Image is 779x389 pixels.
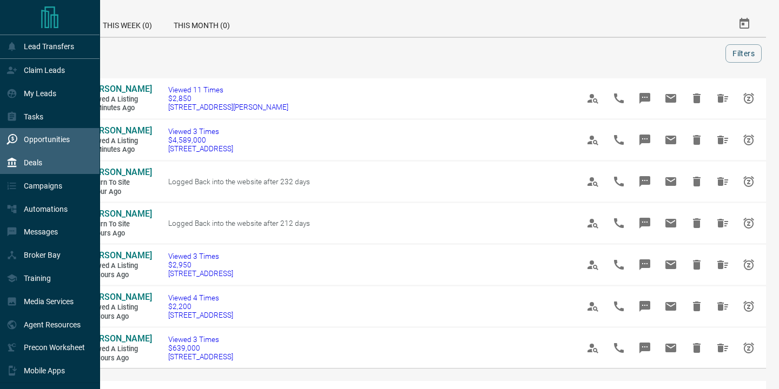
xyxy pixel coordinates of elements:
span: Hide All from Marian Glover [710,335,736,361]
a: [PERSON_NAME] [87,167,151,178]
span: Call [606,210,632,236]
span: Hide [684,252,710,278]
span: [STREET_ADDRESS] [168,144,233,153]
span: Hide All from Sarah Paz [710,252,736,278]
span: Logged Back into the website after 212 days [168,219,310,227]
span: Email [658,252,684,278]
span: Snooze [736,85,762,111]
span: View Profile [580,252,606,278]
span: Viewed 3 Times [168,127,233,136]
span: Snooze [736,293,762,319]
span: Hide All from Cyrene Riley [710,85,736,111]
span: [PERSON_NAME] [87,333,152,344]
span: Email [658,85,684,111]
span: $2,950 [168,260,233,269]
span: Hide [684,169,710,194]
span: 26 minutes ago [87,104,151,113]
span: [PERSON_NAME] [87,125,152,136]
span: Message [632,335,658,361]
span: Email [658,169,684,194]
span: View Profile [580,85,606,111]
span: Viewed a Listing [87,261,151,271]
a: Viewed 4 Times$2,200[STREET_ADDRESS] [168,293,233,319]
span: Viewed a Listing [87,303,151,312]
span: Call [606,169,632,194]
a: [PERSON_NAME] [87,333,151,345]
span: Email [658,293,684,319]
span: View Profile [580,169,606,194]
span: Message [632,210,658,236]
span: View Profile [580,127,606,153]
a: [PERSON_NAME] [87,209,151,220]
a: [PERSON_NAME] [87,125,151,137]
span: [STREET_ADDRESS] [168,352,233,361]
span: Hide All from Jon Ravn [710,169,736,194]
span: [PERSON_NAME] [87,292,152,302]
span: [PERSON_NAME] [87,209,152,219]
span: [PERSON_NAME] [87,167,152,177]
span: $2,850 [168,94,288,103]
span: Message [632,252,658,278]
span: Viewed a Listing [87,95,151,104]
span: Call [606,127,632,153]
div: This Week (0) [92,11,163,37]
span: View Profile [580,335,606,361]
span: $4,589,000 [168,136,233,144]
button: Filters [725,44,762,63]
span: Message [632,169,658,194]
span: Hide [684,293,710,319]
span: [PERSON_NAME] [87,250,152,260]
span: Viewed a Listing [87,345,151,354]
span: Viewed 3 Times [168,252,233,260]
span: Viewed 3 Times [168,335,233,344]
button: Select Date Range [731,11,757,37]
span: [STREET_ADDRESS] [168,311,233,319]
a: Viewed 3 Times$2,950[STREET_ADDRESS] [168,252,233,278]
span: Message [632,293,658,319]
span: Logged Back into the website after 232 days [168,177,310,186]
span: [PERSON_NAME] [87,84,152,94]
a: [PERSON_NAME] [87,292,151,303]
a: [PERSON_NAME] [87,250,151,261]
span: Email [658,335,684,361]
span: Hide All from Caitlyn G [710,127,736,153]
span: Email [658,210,684,236]
span: 14 hours ago [87,271,151,280]
a: Viewed 3 Times$4,589,000[STREET_ADDRESS] [168,127,233,153]
span: Message [632,85,658,111]
span: Hide [684,335,710,361]
span: Hide All from Paige Aldridge [710,210,736,236]
span: Call [606,252,632,278]
span: $2,200 [168,302,233,311]
div: This Month (0) [163,11,241,37]
span: Snooze [736,127,762,153]
span: Snooze [736,252,762,278]
span: Message [632,127,658,153]
span: Return to Site [87,178,151,187]
span: Viewed 4 Times [168,293,233,302]
span: Snooze [736,335,762,361]
span: 3 hours ago [87,229,151,238]
span: Return to Site [87,220,151,229]
span: Call [606,85,632,111]
span: Snooze [736,169,762,194]
span: Snooze [736,210,762,236]
span: Viewed 11 Times [168,85,288,94]
span: Hide [684,85,710,111]
span: View Profile [580,293,606,319]
a: [PERSON_NAME] [87,84,151,95]
span: Viewed a Listing [87,137,151,146]
span: 42 minutes ago [87,145,151,155]
span: 1 hour ago [87,187,151,197]
span: Call [606,335,632,361]
span: $639,000 [168,344,233,352]
a: Viewed 11 Times$2,850[STREET_ADDRESS][PERSON_NAME] [168,85,288,111]
span: Hide All from Ishita Agarwal [710,293,736,319]
span: [STREET_ADDRESS] [168,269,233,278]
a: Viewed 3 Times$639,000[STREET_ADDRESS] [168,335,233,361]
span: View Profile [580,210,606,236]
span: Call [606,293,632,319]
span: Hide [684,127,710,153]
span: [STREET_ADDRESS][PERSON_NAME] [168,103,288,111]
span: Email [658,127,684,153]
